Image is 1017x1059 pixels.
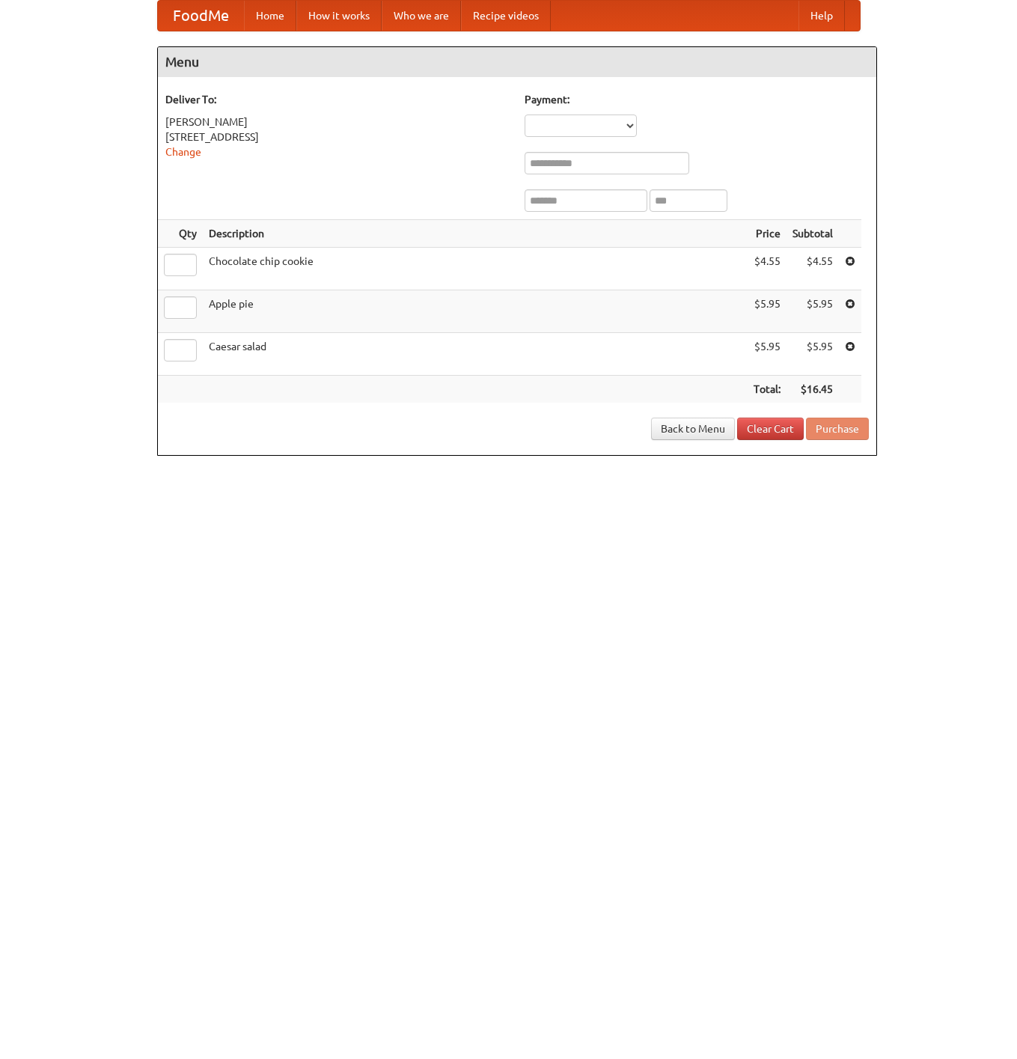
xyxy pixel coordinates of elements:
[748,248,787,290] td: $4.55
[737,418,804,440] a: Clear Cart
[787,220,839,248] th: Subtotal
[165,146,201,158] a: Change
[203,220,748,248] th: Description
[244,1,296,31] a: Home
[748,333,787,376] td: $5.95
[158,47,876,77] h4: Menu
[787,290,839,333] td: $5.95
[158,220,203,248] th: Qty
[525,92,869,107] h5: Payment:
[787,333,839,376] td: $5.95
[798,1,845,31] a: Help
[806,418,869,440] button: Purchase
[296,1,382,31] a: How it works
[787,248,839,290] td: $4.55
[748,220,787,248] th: Price
[382,1,461,31] a: Who we are
[748,290,787,333] td: $5.95
[651,418,735,440] a: Back to Menu
[203,290,748,333] td: Apple pie
[158,1,244,31] a: FoodMe
[165,92,510,107] h5: Deliver To:
[461,1,551,31] a: Recipe videos
[165,129,510,144] div: [STREET_ADDRESS]
[787,376,839,403] th: $16.45
[203,248,748,290] td: Chocolate chip cookie
[203,333,748,376] td: Caesar salad
[165,115,510,129] div: [PERSON_NAME]
[748,376,787,403] th: Total:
